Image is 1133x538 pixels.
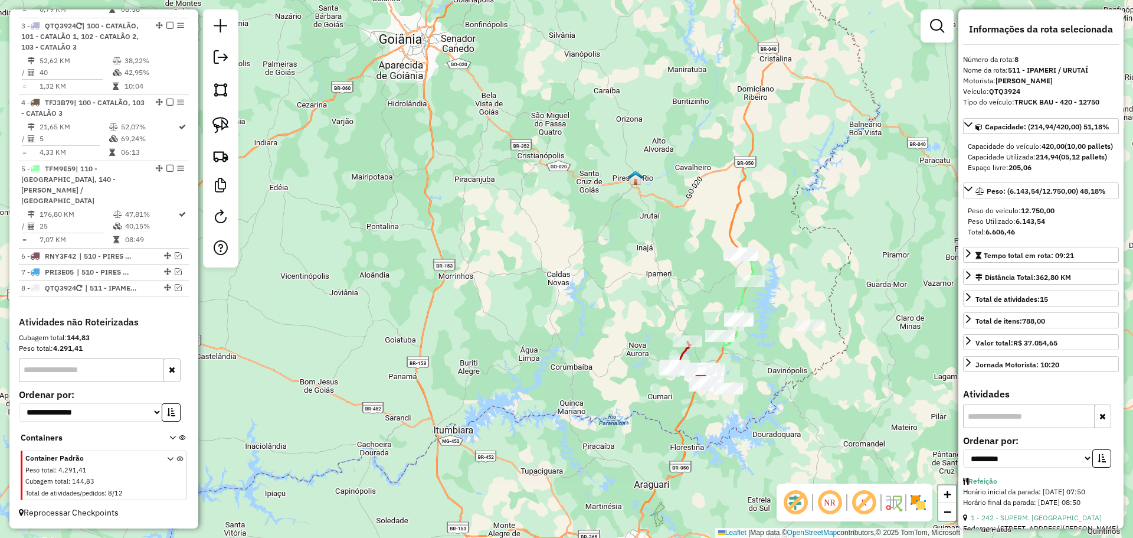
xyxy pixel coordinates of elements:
em: Alterar sequência das rotas [164,284,171,291]
span: 8/12 [108,489,123,497]
div: Endereço: [STREET_ADDRESS][PERSON_NAME] [963,523,1119,534]
em: Alterar sequência das rotas [156,99,163,106]
td: 1,32 KM [39,80,112,92]
em: Alterar sequência das rotas [164,268,171,275]
strong: Refeição [968,477,997,485]
td: 08:49 [125,234,178,246]
div: Map data © contributors,© 2025 TomTom, Microsoft [715,528,963,538]
strong: (10,00 pallets) [1065,142,1113,151]
em: Finalizar rota [166,99,173,106]
a: 1 - 242 - SUPERM. [GEOGRAPHIC_DATA] [971,513,1102,522]
i: Tempo total em rota [109,149,115,156]
span: RNY3F42 [45,252,76,260]
td: 176,80 KM [39,208,113,220]
span: 4 - [21,98,145,118]
td: 38,22% [124,55,184,67]
span: 7 - [21,268,74,276]
i: % de utilização da cubagem [113,69,122,76]
h4: Atividades não Roteirizadas [19,317,189,328]
span: − [944,504,951,519]
label: Ordenar por: [963,433,1119,448]
strong: 788,00 [1022,317,1045,325]
em: Visualizar rota [175,268,182,275]
strong: TRUCK BAU - 420 - 12750 [1014,97,1099,106]
a: OpenStreetMap [787,529,837,537]
span: Reprocessar Checkpoints [19,507,119,518]
div: Peso total: [19,343,189,354]
h4: Atividades [963,389,1119,400]
em: Visualizar rota [175,284,182,291]
img: DICEBEL [693,374,709,390]
span: 511 - IPAMERI / URUTAÍ [85,283,139,294]
strong: 15 [1040,295,1048,304]
a: Capacidade: (214,94/420,00) 51,18% [963,118,1119,134]
td: 5 [39,133,109,145]
span: | 100 - CATALÃO, 103 - CATALÃO 3 [21,98,145,118]
span: : [68,477,70,485]
td: 40,15% [125,220,178,232]
i: % de utilização do peso [109,123,118,131]
span: + [944,487,951,501]
strong: [PERSON_NAME] [996,76,1053,85]
div: Tipo do veículo: [963,97,1119,107]
div: Atividade não roteirizada - COWBOY DIST [692,376,721,388]
em: Finalizar rota [166,22,173,29]
td: 69,24% [120,133,178,145]
td: 06:13 [120,146,178,158]
strong: R$ 37.054,65 [1013,338,1057,347]
td: 7,07 KM [39,234,113,246]
div: Total: [968,227,1114,237]
td: 47,81% [125,208,178,220]
i: Tempo total em rota [113,236,119,243]
a: Zoom out [938,503,956,521]
div: Peso: (6.143,54/12.750,00) 48,18% [963,201,1119,242]
span: 5 - [21,164,116,205]
td: = [21,234,27,246]
strong: 6.606,46 [985,227,1015,236]
td: / [21,133,27,145]
i: Distância Total [28,123,35,131]
strong: 12.750,00 [1021,206,1055,215]
span: Container Padrão [25,453,153,464]
td: 25 [39,220,113,232]
span: Exibir deslocamento [781,488,810,517]
td: 10:04 [124,80,184,92]
div: Capacidade: (214,94/420,00) 51,18% [963,136,1119,178]
div: Atividade não roteirizada - ESPETTUS NA BRASA [687,370,717,382]
button: Ordem crescente [162,403,181,422]
img: Fluxo de ruas [884,493,903,512]
div: Veículo: [963,86,1119,97]
td: 21,65 KM [39,121,109,133]
i: Distância Total [28,57,35,64]
td: / [21,220,27,232]
span: Peso: (6.143,54/12.750,00) 48,18% [987,187,1106,195]
strong: 511 - IPAMERI / URUTAÍ [1008,66,1088,74]
img: Criar rota [212,148,229,164]
span: PRI3E05 [45,268,74,276]
div: Atividade não roteirizada - BAR JP NOVO [713,383,743,394]
div: Atividade não roteirizada - LANCH. FIM TARDE TC [687,369,716,381]
span: Tempo total em rota: 09:21 [984,251,1074,260]
span: Cubagem total [25,477,68,485]
a: Nova sessão e pesquisa [209,14,233,41]
h4: Informações da rota selecionada [963,24,1119,35]
span: QTQ3924 [45,21,76,30]
span: Total de atividades: [975,295,1048,304]
div: Motorista: [963,76,1119,86]
td: 42,95% [124,67,184,79]
em: Alterar sequência das rotas [164,252,171,259]
strong: 214,94 [1036,152,1059,161]
span: : [104,489,106,497]
a: Peso: (6.143,54/12.750,00) 48,18% [963,182,1119,198]
strong: 144,83 [67,333,90,342]
a: Total de itens:788,00 [963,312,1119,328]
a: Exportar sessão [209,45,233,72]
span: | 110 - [GEOGRAPHIC_DATA], 140 - [PERSON_NAME] / [GEOGRAPHIC_DATA] [21,164,116,205]
i: Rota otimizada [179,123,186,131]
i: % de utilização do peso [113,57,122,64]
td: 08:58 [120,4,178,15]
span: Exibir rótulo [850,488,878,517]
span: Total de atividades/pedidos [25,489,104,497]
strong: 420,00 [1042,142,1065,151]
em: Opções [177,99,184,106]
